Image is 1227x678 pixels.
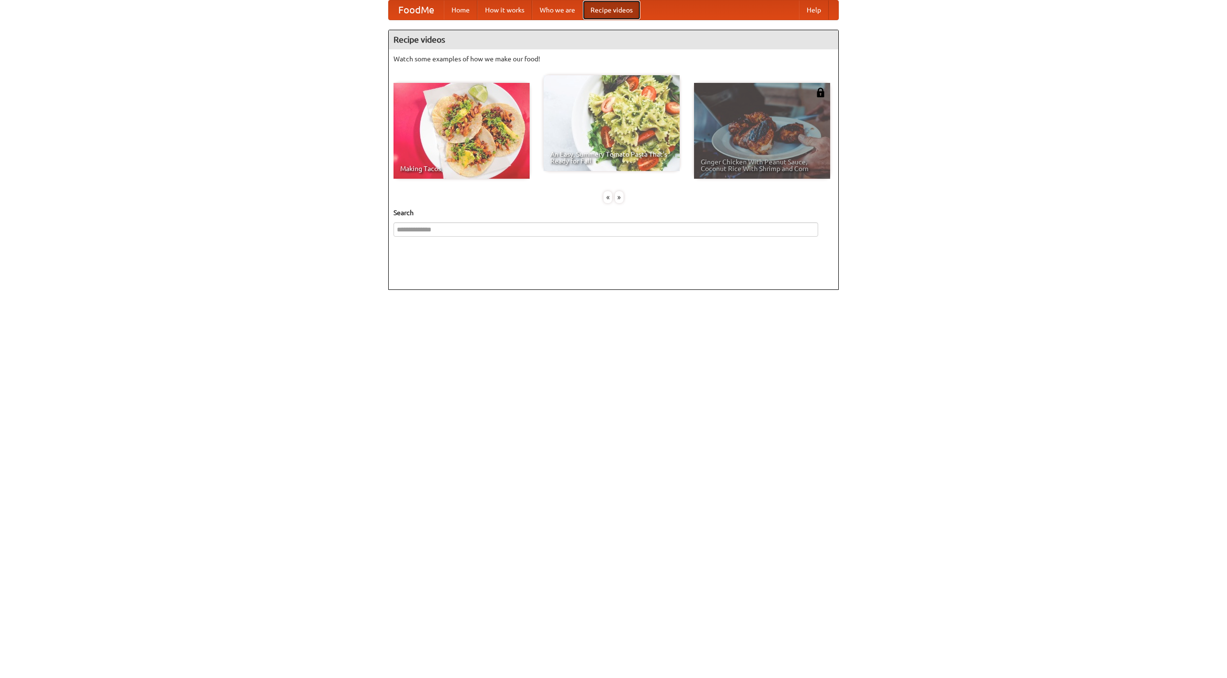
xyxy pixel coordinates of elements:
a: Making Tacos [394,83,530,179]
a: Help [799,0,829,20]
a: Recipe videos [583,0,640,20]
a: Who we are [532,0,583,20]
span: Making Tacos [400,165,523,172]
a: How it works [477,0,532,20]
p: Watch some examples of how we make our food! [394,54,833,64]
h4: Recipe videos [389,30,838,49]
span: An Easy, Summery Tomato Pasta That's Ready for Fall [550,151,673,164]
h5: Search [394,208,833,218]
a: Home [444,0,477,20]
div: « [603,191,612,203]
img: 483408.png [816,88,825,97]
a: FoodMe [389,0,444,20]
a: An Easy, Summery Tomato Pasta That's Ready for Fall [544,75,680,171]
div: » [615,191,624,203]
